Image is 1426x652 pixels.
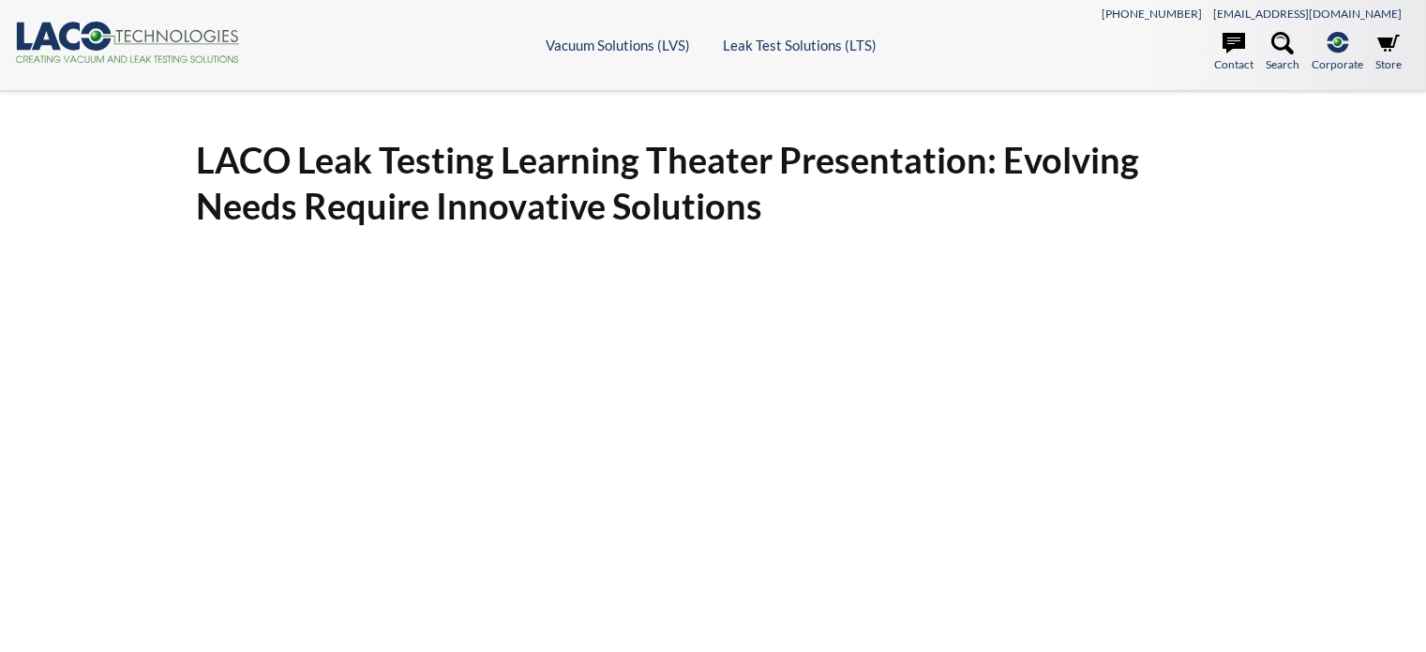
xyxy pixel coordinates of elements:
a: Vacuum Solutions (LVS) [546,37,690,53]
a: [PHONE_NUMBER] [1102,7,1202,21]
a: Search [1266,32,1299,73]
a: Contact [1214,32,1253,73]
a: Store [1375,32,1402,73]
a: [EMAIL_ADDRESS][DOMAIN_NAME] [1213,7,1402,21]
h1: LACO Leak Testing Learning Theater Presentation: Evolving Needs Require Innovative Solutions [196,137,1231,230]
span: Corporate [1312,55,1363,73]
a: Leak Test Solutions (LTS) [723,37,877,53]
